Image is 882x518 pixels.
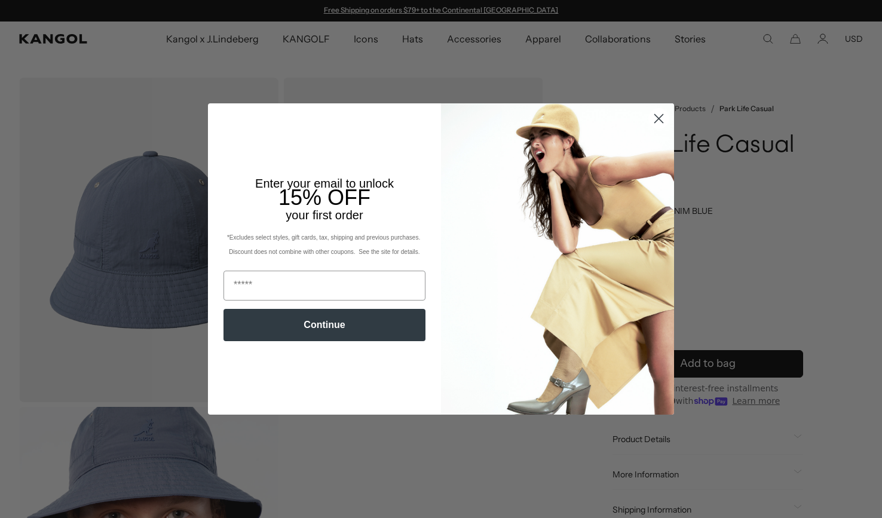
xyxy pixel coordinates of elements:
button: Continue [223,309,425,341]
input: Email [223,271,425,301]
img: 93be19ad-e773-4382-80b9-c9d740c9197f.jpeg [441,103,674,414]
button: Close dialog [648,108,669,129]
span: your first order [286,209,363,222]
span: *Excludes select styles, gift cards, tax, shipping and previous purchases. Discount does not comb... [227,234,422,255]
span: 15% OFF [278,185,370,210]
span: Enter your email to unlock [255,177,394,190]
